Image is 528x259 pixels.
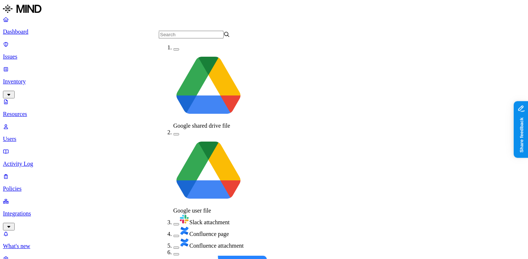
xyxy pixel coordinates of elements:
[3,29,525,35] p: Dashboard
[3,66,525,97] a: Inventory
[3,111,525,117] p: Resources
[190,219,230,225] span: Slack attachment
[159,31,224,38] input: Search
[3,136,525,142] p: Users
[3,98,525,117] a: Resources
[3,78,525,85] p: Inventory
[3,123,525,142] a: Users
[173,136,244,206] img: google-drive.svg
[3,243,525,249] p: What's new
[173,123,230,129] span: Google shared drive file
[173,207,211,214] span: Google user file
[3,198,525,229] a: Integrations
[3,161,525,167] p: Activity Log
[179,226,190,236] img: confluence.svg
[3,185,525,192] p: Policies
[3,3,525,16] a: MIND
[190,231,229,237] span: Confluence page
[3,210,525,217] p: Integrations
[190,243,244,249] span: Confluence attachment
[3,230,525,249] a: What's new
[3,3,41,15] img: MIND
[3,148,525,167] a: Activity Log
[173,51,244,121] img: google-drive.svg
[3,173,525,192] a: Policies
[179,237,190,248] img: confluence.svg
[3,16,525,35] a: Dashboard
[179,214,190,224] img: slack.svg
[3,41,525,60] a: Issues
[3,53,525,60] p: Issues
